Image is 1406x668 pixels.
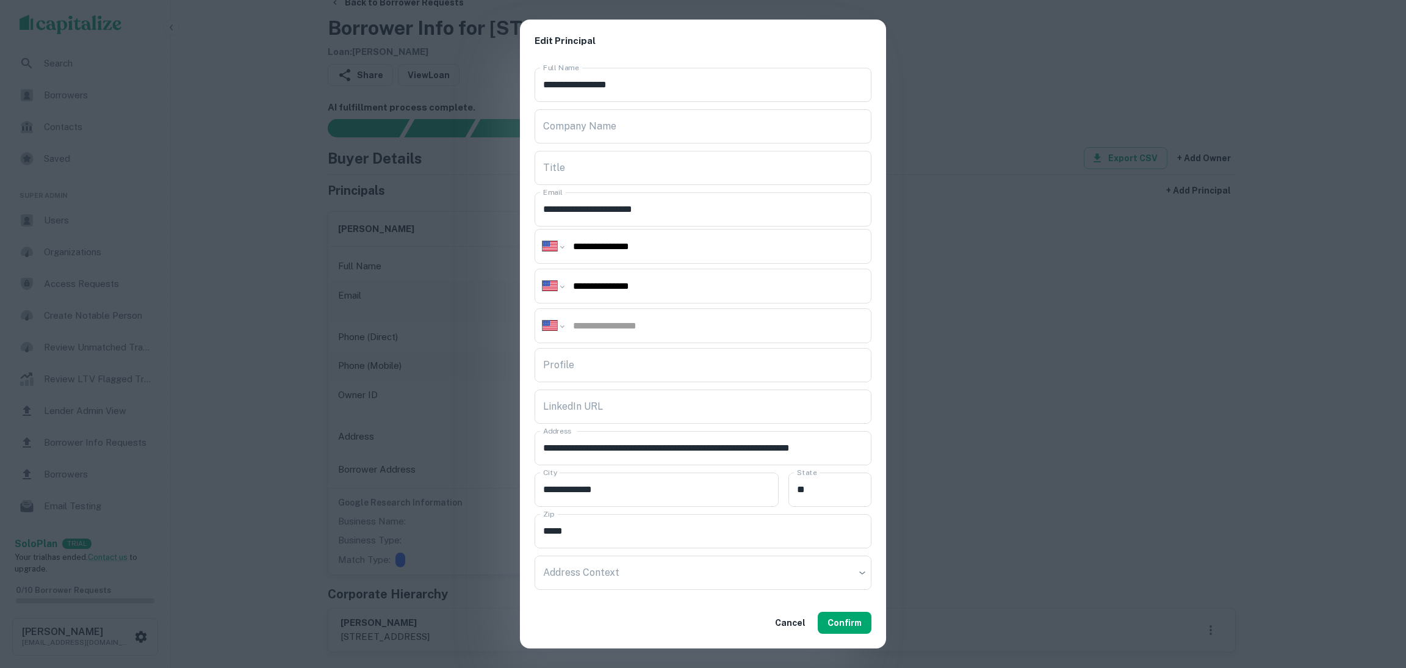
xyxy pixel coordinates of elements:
[543,62,579,73] label: Full Name
[520,20,886,63] h2: Edit Principal
[1345,570,1406,629] iframe: Chat Widget
[770,612,810,634] button: Cancel
[818,612,871,634] button: Confirm
[543,467,557,477] label: City
[535,556,871,590] div: ​
[797,467,817,477] label: State
[543,509,554,519] label: Zip
[543,426,571,436] label: Address
[543,187,563,197] label: Email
